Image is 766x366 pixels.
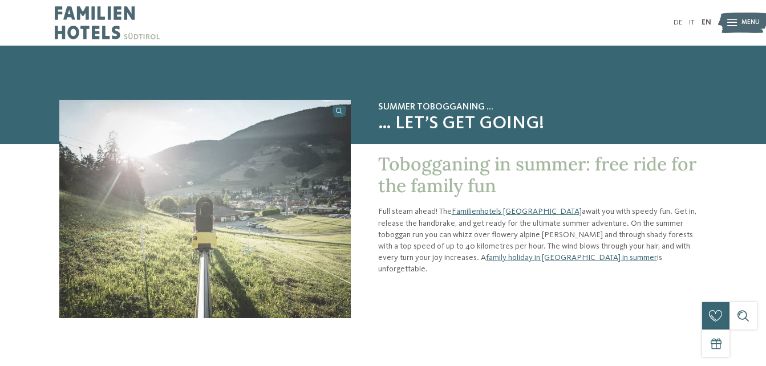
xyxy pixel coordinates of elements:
[689,19,695,26] a: IT
[741,18,760,27] span: Menu
[486,254,657,262] a: family holiday in [GEOGRAPHIC_DATA] in summer
[378,102,707,113] span: Summer tobogganing …
[674,19,682,26] a: DE
[452,208,582,215] a: Familienhotels [GEOGRAPHIC_DATA]
[378,206,707,275] p: Full steam ahead! The await you with speedy fun. Get in, release the handbrake, and get ready for...
[378,113,707,135] span: … let’s get going!
[702,19,711,26] a: EN
[59,100,351,318] img: Summer tobogganing – so much fun!
[378,152,696,197] span: Tobogganing in summer: free ride for the family fun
